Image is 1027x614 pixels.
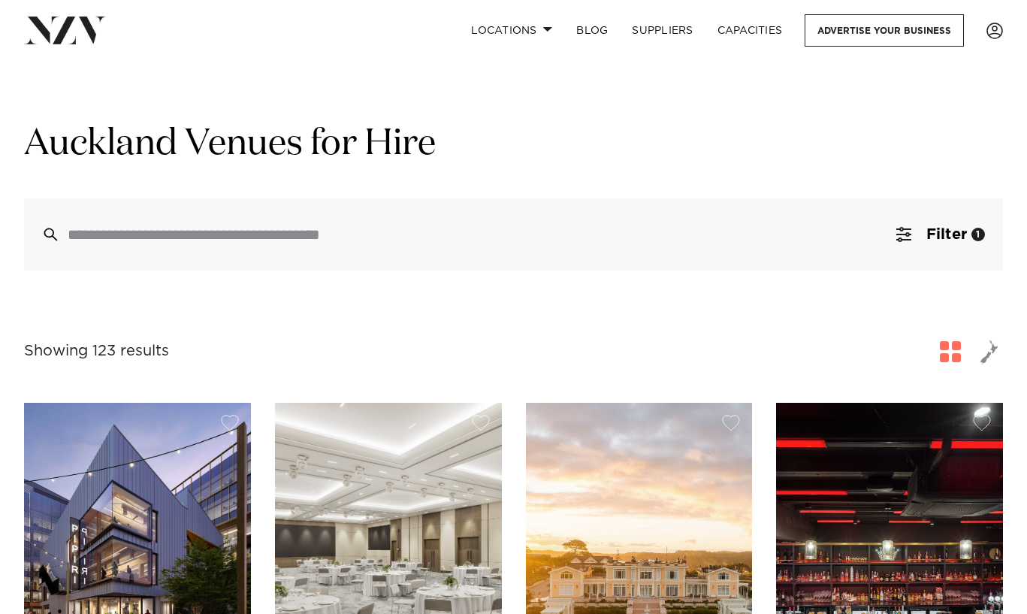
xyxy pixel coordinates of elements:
[705,14,795,47] a: Capacities
[24,17,106,44] img: nzv-logo.png
[459,14,564,47] a: Locations
[971,228,985,241] div: 1
[24,340,169,363] div: Showing 123 results
[564,14,620,47] a: BLOG
[926,227,967,242] span: Filter
[24,121,1003,168] h1: Auckland Venues for Hire
[620,14,705,47] a: SUPPLIERS
[805,14,964,47] a: Advertise your business
[878,198,1003,271] button: Filter1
